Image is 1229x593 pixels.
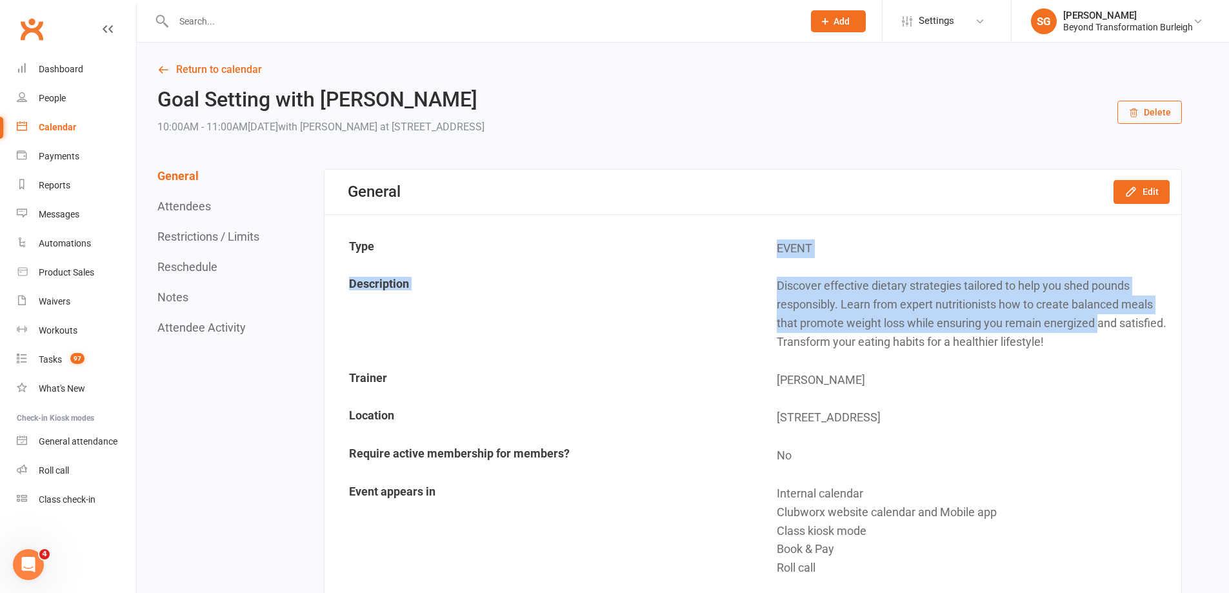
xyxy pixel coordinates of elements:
[39,122,76,132] div: Calendar
[1114,180,1170,203] button: Edit
[17,200,136,229] a: Messages
[348,183,401,201] div: General
[754,268,1180,360] td: Discover effective dietary strategies tailored to help you shed pounds responsibly. Learn from ex...
[326,230,752,267] td: Type
[754,399,1180,436] td: [STREET_ADDRESS]
[17,171,136,200] a: Reports
[1063,21,1193,33] div: Beyond Transformation Burleigh
[157,321,246,334] button: Attendee Activity
[1063,10,1193,21] div: [PERSON_NAME]
[39,238,91,248] div: Automations
[326,268,752,360] td: Description
[39,296,70,307] div: Waivers
[17,456,136,485] a: Roll call
[15,13,48,45] a: Clubworx
[17,485,136,514] a: Class kiosk mode
[919,6,954,35] span: Settings
[17,258,136,287] a: Product Sales
[39,93,66,103] div: People
[17,287,136,316] a: Waivers
[39,180,70,190] div: Reports
[157,199,211,213] button: Attendees
[777,485,1171,503] div: Internal calendar
[157,118,485,136] div: 10:00AM - 11:00AM[DATE]
[17,55,136,84] a: Dashboard
[39,267,94,277] div: Product Sales
[17,113,136,142] a: Calendar
[17,427,136,456] a: General attendance kiosk mode
[157,290,188,304] button: Notes
[157,169,199,183] button: General
[157,260,217,274] button: Reschedule
[380,121,485,133] span: at [STREET_ADDRESS]
[777,503,1171,522] div: Clubworx website calendar and Mobile app
[17,229,136,258] a: Automations
[326,476,752,587] td: Event appears in
[17,142,136,171] a: Payments
[777,522,1171,541] div: Class kiosk mode
[170,12,794,30] input: Search...
[39,494,95,505] div: Class check-in
[17,84,136,113] a: People
[1031,8,1057,34] div: SG
[39,465,69,476] div: Roll call
[17,316,136,345] a: Workouts
[157,61,1182,79] a: Return to calendar
[39,151,79,161] div: Payments
[17,374,136,403] a: What's New
[70,353,85,364] span: 97
[157,230,259,243] button: Restrictions / Limits
[39,383,85,394] div: What's New
[754,362,1180,399] td: [PERSON_NAME]
[39,209,79,219] div: Messages
[39,354,62,365] div: Tasks
[326,362,752,399] td: Trainer
[326,437,752,474] td: Require active membership for members?
[777,540,1171,559] div: Book & Pay
[39,549,50,559] span: 4
[777,559,1171,578] div: Roll call
[754,230,1180,267] td: EVENT
[326,399,752,436] td: Location
[13,549,44,580] iframe: Intercom live chat
[39,325,77,336] div: Workouts
[834,16,850,26] span: Add
[39,436,117,447] div: General attendance
[754,437,1180,474] td: No
[278,121,377,133] span: with [PERSON_NAME]
[811,10,866,32] button: Add
[1117,101,1182,124] button: Delete
[157,88,485,111] h2: Goal Setting with [PERSON_NAME]
[17,345,136,374] a: Tasks 97
[39,64,83,74] div: Dashboard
